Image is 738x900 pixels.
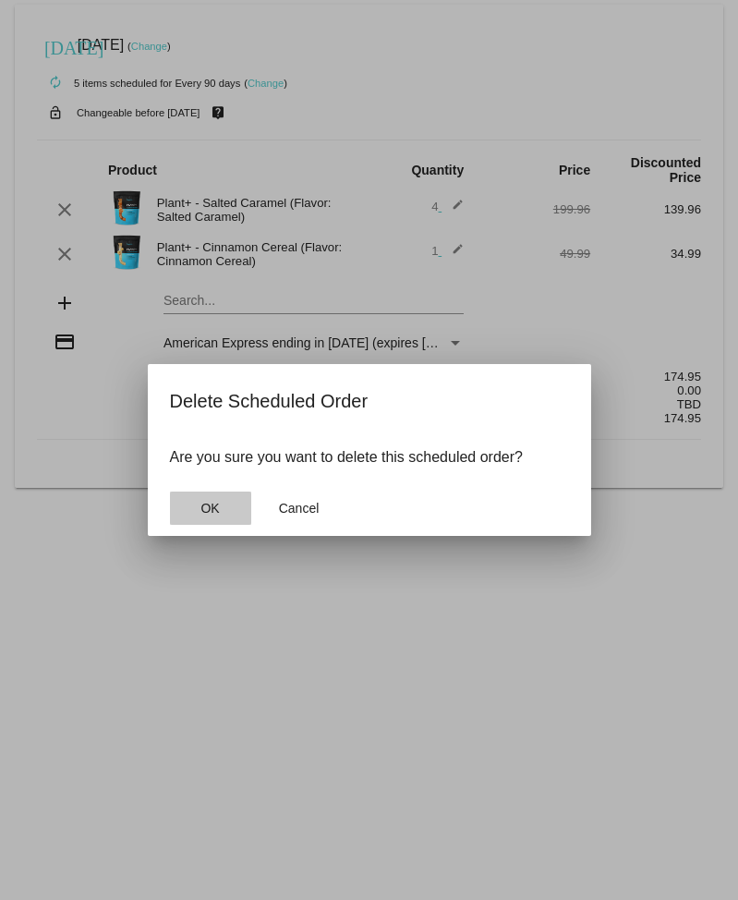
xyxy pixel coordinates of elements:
[170,386,569,416] h2: Delete Scheduled Order
[279,501,320,516] span: Cancel
[170,449,569,466] p: Are you sure you want to delete this scheduled order?
[170,492,251,525] button: Close dialog
[259,492,340,525] button: Close dialog
[200,501,219,516] span: OK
